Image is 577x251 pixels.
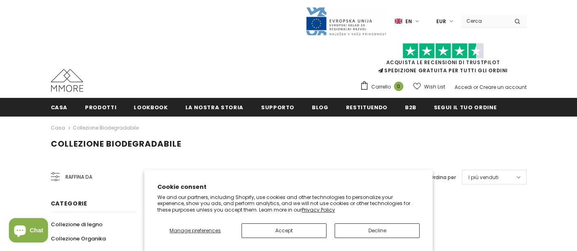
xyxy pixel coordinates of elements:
[51,199,87,208] span: Categorie
[51,98,68,116] a: Casa
[302,206,335,213] a: Privacy Policy
[386,59,500,66] a: Acquista le recensioni di TrustPilot
[85,104,116,111] span: Prodotti
[51,235,106,242] span: Collezione Organika
[424,83,445,91] span: Wish List
[405,98,416,116] a: B2B
[157,183,420,191] h2: Cookie consent
[7,218,50,245] inbox-online-store-chat: Shopify online store chat
[403,43,484,59] img: Fidati di Pilot Stars
[405,17,412,26] span: en
[51,221,102,228] span: Collezione di legno
[305,6,387,36] img: Javni Razpis
[312,104,329,111] span: Blog
[434,104,496,111] span: Segui il tuo ordine
[371,83,391,91] span: Carrello
[170,227,221,234] span: Manage preferences
[73,124,139,131] a: Collezione biodegradabile
[85,98,116,116] a: Prodotti
[462,15,508,27] input: Search Site
[335,223,420,238] button: Decline
[134,104,168,111] span: Lookbook
[346,104,388,111] span: Restituendo
[434,98,496,116] a: Segui il tuo ordine
[134,98,168,116] a: Lookbook
[405,104,416,111] span: B2B
[312,98,329,116] a: Blog
[185,98,244,116] a: La nostra storia
[51,217,102,232] a: Collezione di legno
[51,123,65,133] a: Casa
[468,173,499,182] span: I più venduti
[51,104,68,111] span: Casa
[473,84,478,91] span: or
[51,69,83,92] img: Casi MMORE
[430,173,456,182] label: Ordina per
[395,18,402,25] img: i-lang-1.png
[242,223,327,238] button: Accept
[360,81,407,93] a: Carrello 0
[51,138,181,149] span: Collezione biodegradabile
[65,173,92,182] span: Raffina da
[51,232,106,246] a: Collezione Organika
[436,17,446,26] span: EUR
[479,84,527,91] a: Creare un account
[346,98,388,116] a: Restituendo
[394,82,403,91] span: 0
[455,84,472,91] a: Accedi
[157,223,233,238] button: Manage preferences
[413,80,445,94] a: Wish List
[261,104,294,111] span: supporto
[360,47,527,74] span: SPEDIZIONE GRATUITA PER TUTTI GLI ORDINI
[185,104,244,111] span: La nostra storia
[305,17,387,24] a: Javni Razpis
[261,98,294,116] a: supporto
[157,194,420,213] p: We and our partners, including Shopify, use cookies and other technologies to personalize your ex...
